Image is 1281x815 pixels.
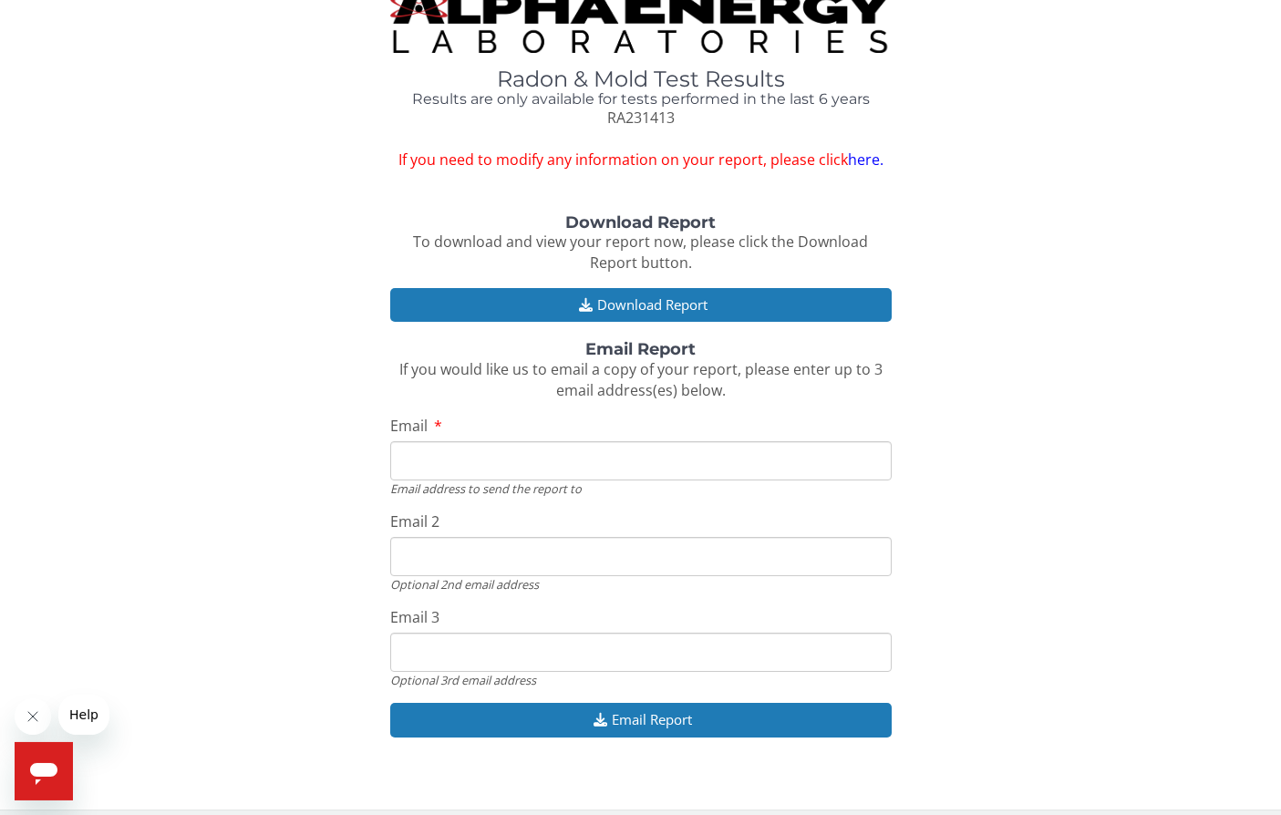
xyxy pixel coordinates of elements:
span: If you need to modify any information on your report, please click [390,150,892,170]
a: here. [848,150,883,170]
h1: Radon & Mold Test Results [390,67,892,91]
div: Optional 3rd email address [390,672,892,688]
strong: Email Report [585,339,696,359]
h4: Results are only available for tests performed in the last 6 years [390,91,892,108]
span: RA231413 [607,108,675,128]
iframe: Button to launch messaging window [15,742,73,800]
iframe: Message from company [58,695,109,735]
span: Email 3 [390,607,439,627]
iframe: Close message [15,698,51,735]
div: Email address to send the report to [390,480,892,497]
span: Email 2 [390,511,439,531]
span: To download and view your report now, please click the Download Report button. [413,232,868,273]
div: Optional 2nd email address [390,576,892,593]
span: Email [390,416,428,436]
button: Email Report [390,703,892,737]
strong: Download Report [565,212,716,232]
span: If you would like us to email a copy of your report, please enter up to 3 email address(es) below. [399,359,883,400]
button: Download Report [390,288,892,322]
